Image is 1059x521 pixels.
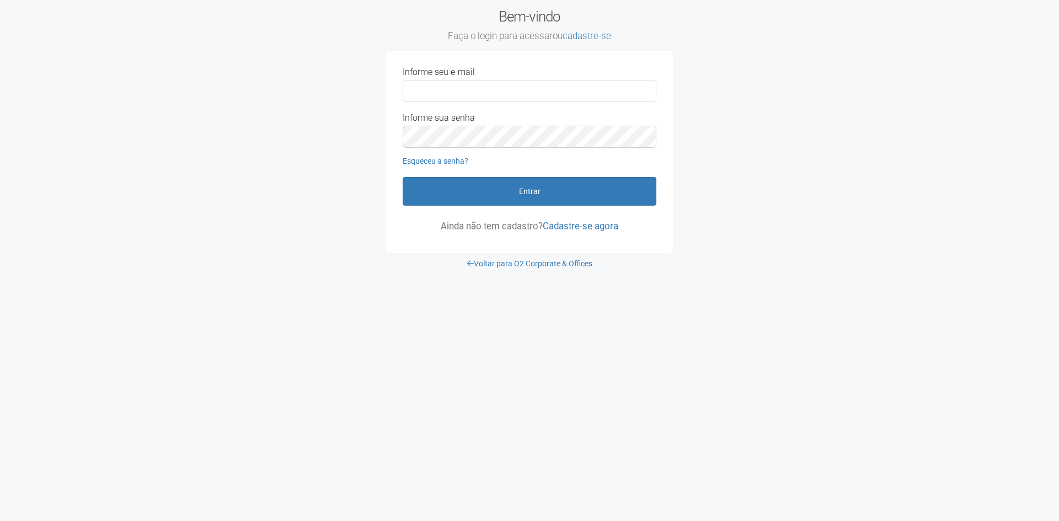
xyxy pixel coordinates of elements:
[543,221,618,232] a: Cadastre-se agora
[403,157,468,165] a: Esqueceu a senha?
[467,259,592,268] a: Voltar para O2 Corporate & Offices
[386,30,673,42] small: Faça o login para acessar
[403,113,475,123] label: Informe sua senha
[403,221,656,231] p: Ainda não tem cadastro?
[403,67,475,77] label: Informe seu e-mail
[563,30,611,41] a: cadastre-se
[403,177,656,206] button: Entrar
[386,8,673,42] h2: Bem-vindo
[553,30,611,41] span: ou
